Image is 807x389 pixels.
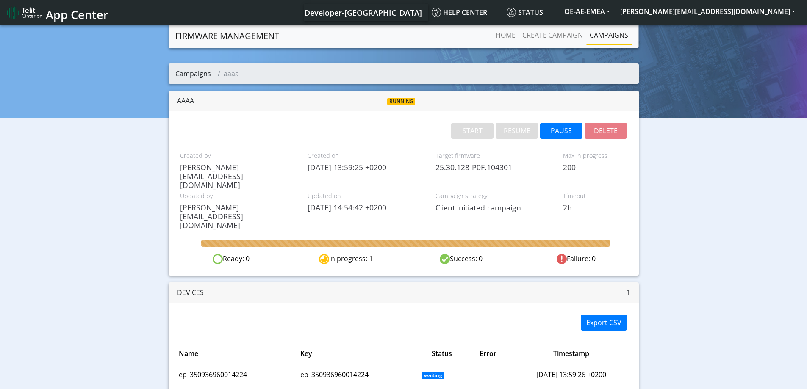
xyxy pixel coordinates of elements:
img: ready.svg [213,254,223,264]
img: in-progress.svg [319,254,329,264]
span: [PERSON_NAME][EMAIL_ADDRESS][DOMAIN_NAME] [180,163,295,190]
div: 1 [404,287,630,298]
div: In progress: 1 [288,254,403,264]
th: Error [467,343,509,364]
span: Developer-[GEOGRAPHIC_DATA] [305,8,422,18]
span: Status [507,8,543,17]
img: success.svg [440,254,450,264]
span: [DATE] 13:59:25 +0200 [308,163,423,172]
span: Target firmware [435,151,551,160]
span: 2h [563,203,627,212]
button: PAUSE [540,123,582,139]
a: Campaigns [586,27,632,44]
th: Status [417,343,467,364]
nav: breadcrumb [169,63,639,84]
span: Campaign strategy [435,191,551,201]
div: Success: 0 [404,254,519,264]
a: Create campaign [519,27,586,44]
div: aaaa [177,96,327,106]
img: knowledge.svg [432,8,441,17]
img: fail.svg [557,254,567,264]
span: App Center [46,7,108,22]
a: Firmware management [175,28,279,44]
span: Updated on [308,191,423,201]
button: OE-AE-EMEA [559,4,615,19]
span: 25.30.128-P0F.104301 [435,163,551,172]
a: Home [492,27,519,44]
span: Created by [180,151,295,160]
a: Your current platform instance [304,4,422,21]
span: Updated by [180,191,295,201]
a: App Center [7,3,107,22]
th: Timestamp [509,343,633,364]
a: Status [503,4,559,21]
span: Max in progress [563,151,627,160]
th: Name [174,343,295,364]
li: aaaa [211,69,239,79]
span: 200 [563,163,627,172]
a: Campaigns [175,69,211,78]
td: ep_350936960014224 [174,364,295,385]
span: running [387,98,416,105]
a: Help center [428,4,503,21]
span: Created on [308,151,423,160]
img: status.svg [507,8,516,17]
div: Devices [177,287,404,298]
span: waiting [422,372,444,379]
button: [PERSON_NAME][EMAIL_ADDRESS][DOMAIN_NAME] [615,4,800,19]
button: Export CSV [581,315,627,331]
td: ep_350936960014224 [295,364,417,385]
th: Key [295,343,417,364]
img: logo-telit-cinterion-gw-new.png [7,6,42,19]
span: [PERSON_NAME][EMAIL_ADDRESS][DOMAIN_NAME] [180,203,295,230]
div: Ready: 0 [174,254,288,264]
span: [DATE] 14:54:42 +0200 [308,203,423,212]
span: Help center [432,8,487,17]
span: Client initiated campaign [435,203,551,212]
span: Timeout [563,191,627,201]
td: [DATE] 13:59:26 +0200 [509,364,633,385]
div: Failure: 0 [519,254,633,264]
